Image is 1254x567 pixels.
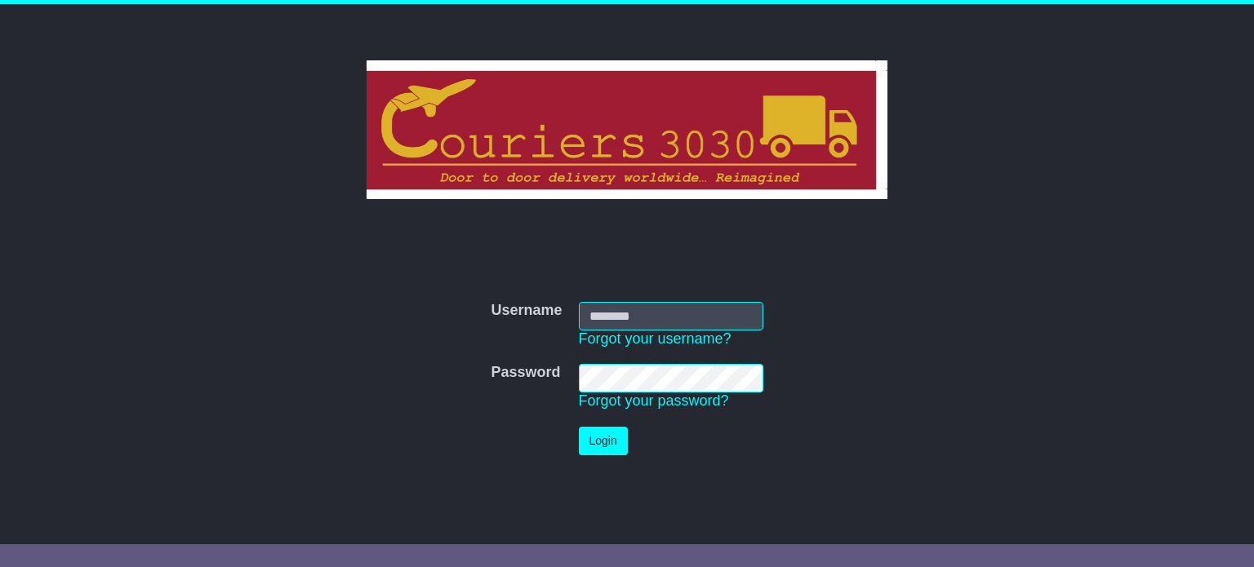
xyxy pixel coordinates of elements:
[367,60,888,199] img: Couriers 3030
[491,364,560,382] label: Password
[579,427,628,455] button: Login
[579,330,731,347] a: Forgot your username?
[491,302,562,320] label: Username
[579,392,729,409] a: Forgot your password?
